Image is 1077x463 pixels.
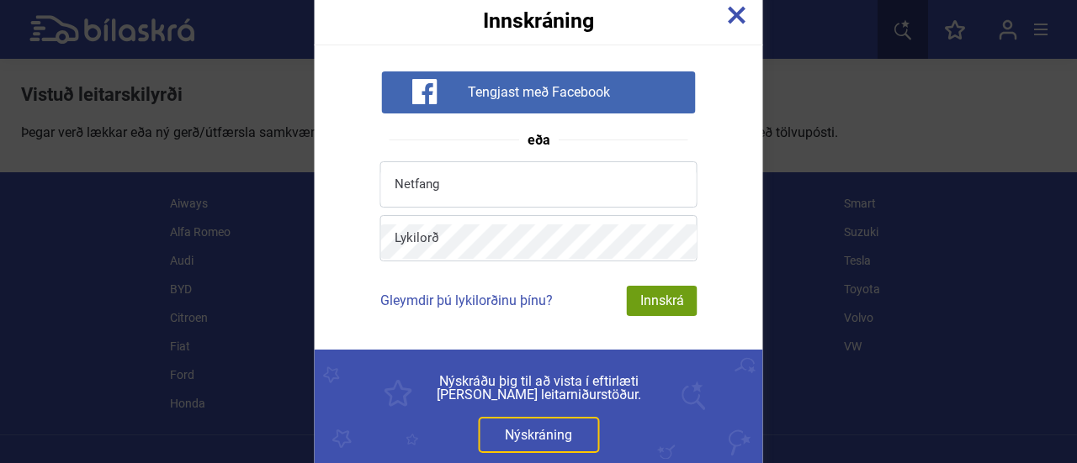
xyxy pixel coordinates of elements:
a: Gleymdir þú lykilorðinu þínu? [380,292,553,308]
span: Tengjast með Facebook [468,84,610,101]
a: Nýskráning [478,417,599,453]
span: Nýskráðu þig til að vista í eftirlæti [PERSON_NAME] leitarniðurstöður. [353,375,725,402]
img: close-x.svg [728,6,746,24]
span: eða [519,134,559,147]
img: facebook-white-icon.svg [411,79,437,104]
a: Tengjast með Facebook [381,83,695,99]
div: Innskrá [627,286,698,316]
